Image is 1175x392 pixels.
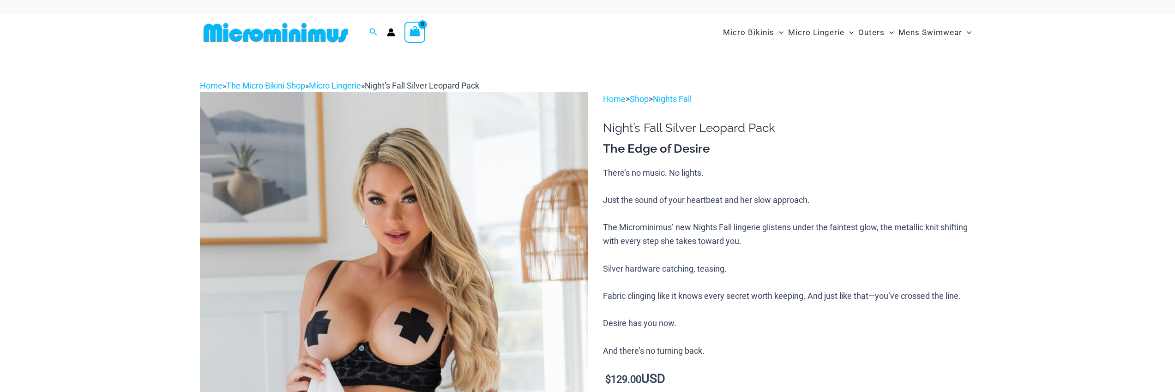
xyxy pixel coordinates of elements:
[885,21,894,44] span: Menu Toggle
[603,166,975,358] p: There’s no music. No lights. Just the sound of your heartbeat and her slow approach. The Micromin...
[605,374,611,385] span: $
[898,21,962,44] span: Mens Swimwear
[896,18,974,47] a: Mens SwimwearMenu ToggleMenu Toggle
[603,92,975,106] p: > >
[788,21,844,44] span: Micro Lingerie
[369,27,378,38] a: Search icon link
[200,81,223,90] a: Home
[721,18,786,47] a: Micro BikinisMenu ToggleMenu Toggle
[719,17,976,48] nav: Site Navigation
[723,21,774,44] span: Micro Bikinis
[786,18,856,47] a: Micro LingerieMenu ToggleMenu Toggle
[309,81,361,90] a: Micro Lingerie
[603,94,626,104] a: Home
[653,94,692,104] a: Nights Fall
[962,21,971,44] span: Menu Toggle
[387,28,395,36] a: Account icon link
[858,21,885,44] span: Outers
[603,372,975,386] p: USD
[774,21,783,44] span: Menu Toggle
[226,81,305,90] a: The Micro Bikini Shop
[844,21,854,44] span: Menu Toggle
[200,22,352,43] img: MM SHOP LOGO FLAT
[200,81,479,90] span: » » »
[404,22,426,43] a: View Shopping Cart, empty
[630,94,649,104] a: Shop
[856,18,896,47] a: OutersMenu ToggleMenu Toggle
[365,81,479,90] span: Night’s Fall Silver Leopard Pack
[603,141,975,157] h3: The Edge of Desire
[605,374,641,385] bdi: 129.00
[603,121,975,135] h1: Night’s Fall Silver Leopard Pack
